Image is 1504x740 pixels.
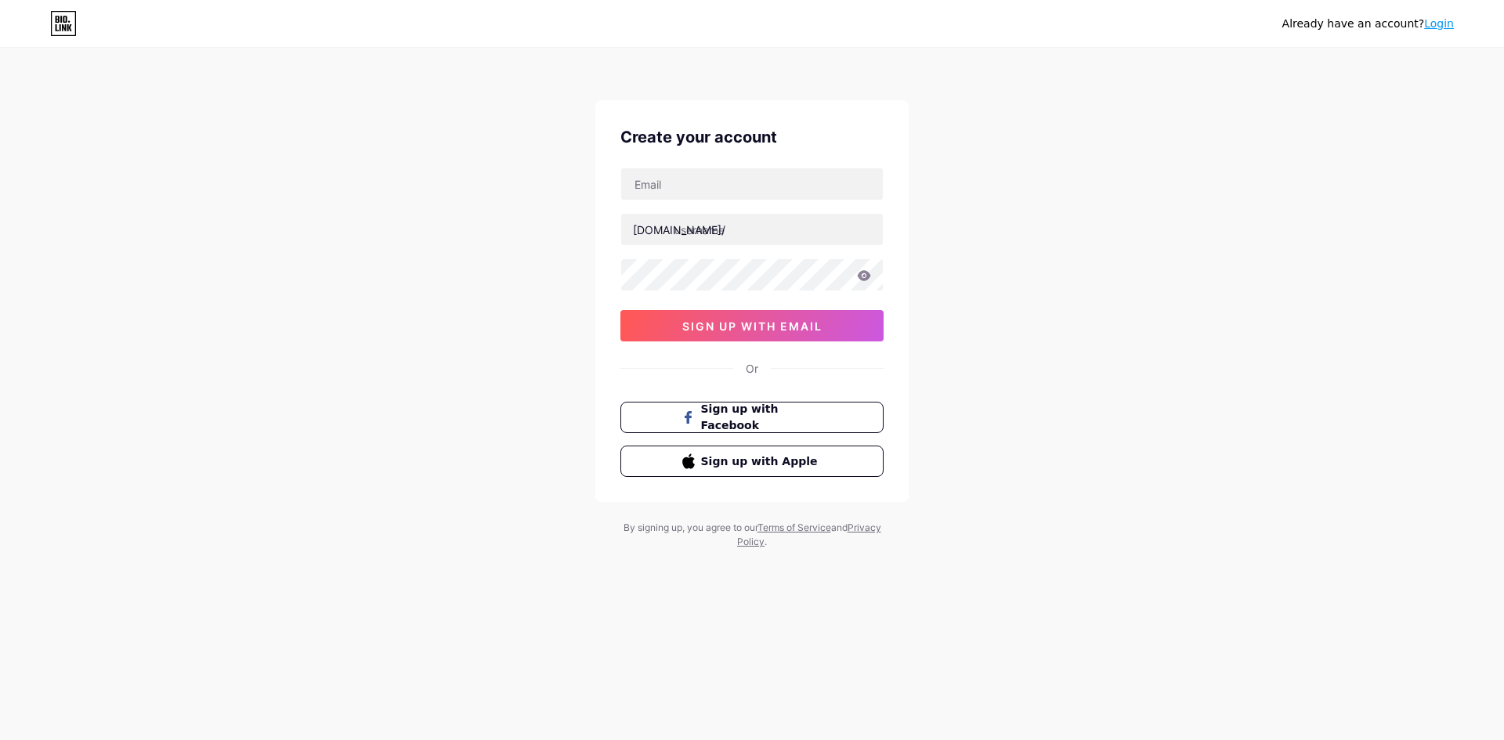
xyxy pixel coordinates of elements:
div: Create your account [620,125,884,149]
input: username [621,214,883,245]
button: Sign up with Apple [620,446,884,477]
span: Sign up with Facebook [701,401,822,434]
button: sign up with email [620,310,884,341]
button: Sign up with Facebook [620,402,884,433]
div: Or [746,360,758,377]
span: sign up with email [682,319,822,333]
div: Already have an account? [1282,16,1454,32]
div: [DOMAIN_NAME]/ [633,222,725,238]
input: Email [621,168,883,200]
span: Sign up with Apple [701,453,822,470]
a: Terms of Service [757,522,831,533]
a: Login [1424,17,1454,30]
div: By signing up, you agree to our and . [619,521,885,549]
